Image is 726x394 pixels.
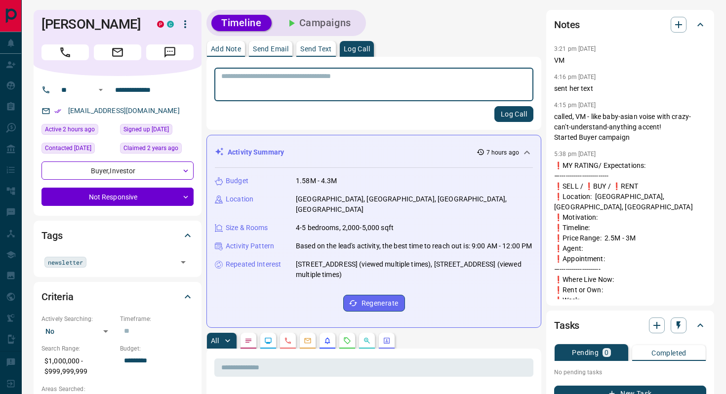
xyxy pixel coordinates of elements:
p: sent her text [554,83,706,94]
div: property.ca [157,21,164,28]
div: Tasks [554,314,706,337]
p: Based on the lead's activity, the best time to reach out is: 9:00 AM - 12:00 PM [296,241,532,251]
p: [STREET_ADDRESS] (viewed multiple times), [STREET_ADDRESS] (viewed multiple times) [296,259,533,280]
p: Send Email [253,45,288,52]
p: [GEOGRAPHIC_DATA], [GEOGRAPHIC_DATA], [GEOGRAPHIC_DATA], [GEOGRAPHIC_DATA] [296,194,533,215]
div: Not Responsive [41,188,194,206]
button: Timeline [211,15,272,31]
p: Repeated Interest [226,259,281,270]
button: Open [95,84,107,96]
p: No pending tasks [554,365,706,380]
svg: Lead Browsing Activity [264,337,272,345]
p: Search Range: [41,344,115,353]
h2: Tags [41,228,62,243]
p: Budget [226,176,248,186]
div: Tue Aug 12 2025 [41,124,115,138]
p: 0 [605,349,608,356]
p: Pending [572,349,599,356]
h2: Criteria [41,289,74,305]
p: 4:15 pm [DATE] [554,102,596,109]
button: Campaigns [276,15,361,31]
p: Activity Pattern [226,241,274,251]
p: 4-5 bedrooms, 2,000-5,000 sqft [296,223,394,233]
span: Contacted [DATE] [45,143,91,153]
div: Tags [41,224,194,247]
p: VM [554,55,706,66]
svg: Calls [284,337,292,345]
p: Location [226,194,253,204]
span: Call [41,44,89,60]
p: All [211,337,219,344]
div: Notes [554,13,706,37]
div: Activity Summary7 hours ago [215,143,533,161]
h1: [PERSON_NAME] [41,16,142,32]
div: Buyer , Investor [41,161,194,180]
span: Signed up [DATE] [123,124,169,134]
p: Completed [651,350,686,356]
p: 5:38 pm [DATE] [554,151,596,158]
p: 4:16 pm [DATE] [554,74,596,80]
div: Criteria [41,285,194,309]
h2: Tasks [554,317,579,333]
div: Wed Mar 08 2023 [120,143,194,157]
p: Send Text [300,45,332,52]
span: newsletter [48,257,83,267]
button: Regenerate [343,295,405,312]
span: Claimed 2 years ago [123,143,178,153]
svg: Requests [343,337,351,345]
div: Thu Aug 07 2025 [41,143,115,157]
div: Tue Dec 20 2016 [120,124,194,138]
span: Active 2 hours ago [45,124,95,134]
p: Size & Rooms [226,223,268,233]
svg: Opportunities [363,337,371,345]
p: ❗️MY RATING/ Expectations: —------------------------ ❗️SELL / ❗️BUY / ❗️RENT ❗️Location: [GEOGRAP... [554,160,706,368]
svg: Email Verified [54,108,61,115]
svg: Agent Actions [383,337,391,345]
p: called, VM - like baby-asian voise with crazy-can't-understand-anything accent! Started Buyer cam... [554,112,706,143]
button: Log Call [494,106,533,122]
div: condos.ca [167,21,174,28]
svg: Notes [244,337,252,345]
p: 1.58M - 4.3M [296,176,337,186]
h2: Notes [554,17,580,33]
p: $1,000,000 - $999,999,999 [41,353,115,380]
svg: Emails [304,337,312,345]
span: Email [94,44,141,60]
p: Areas Searched: [41,385,194,394]
p: Add Note [211,45,241,52]
p: Actively Searching: [41,315,115,323]
button: Open [176,255,190,269]
p: Log Call [344,45,370,52]
p: Activity Summary [228,147,284,158]
p: 3:21 pm [DATE] [554,45,596,52]
svg: Listing Alerts [323,337,331,345]
a: [EMAIL_ADDRESS][DOMAIN_NAME] [68,107,180,115]
p: Budget: [120,344,194,353]
p: Timeframe: [120,315,194,323]
div: No [41,323,115,339]
span: Message [146,44,194,60]
p: 7 hours ago [486,148,519,157]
